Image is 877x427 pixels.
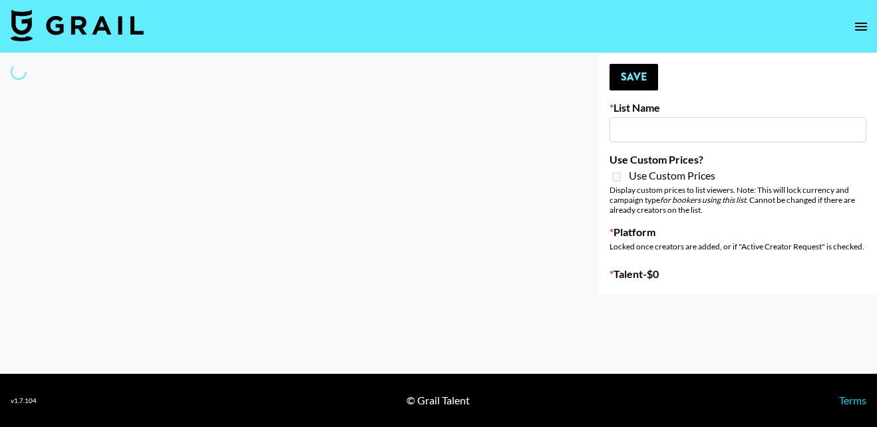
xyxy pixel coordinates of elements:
div: © Grail Talent [407,394,470,407]
div: Display custom prices to list viewers. Note: This will lock currency and campaign type . Cannot b... [610,185,866,215]
em: for bookers using this list [660,195,746,205]
label: Platform [610,225,866,239]
label: List Name [610,101,866,114]
div: v 1.7.104 [11,396,37,405]
a: Terms [839,394,866,406]
div: Locked once creators are added, or if "Active Creator Request" is checked. [610,241,866,251]
label: Talent - $ 0 [610,267,866,281]
button: Save [610,64,658,90]
img: Grail Talent [11,9,144,41]
span: Use Custom Prices [629,169,715,182]
button: open drawer [848,13,874,40]
label: Use Custom Prices? [610,153,866,166]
